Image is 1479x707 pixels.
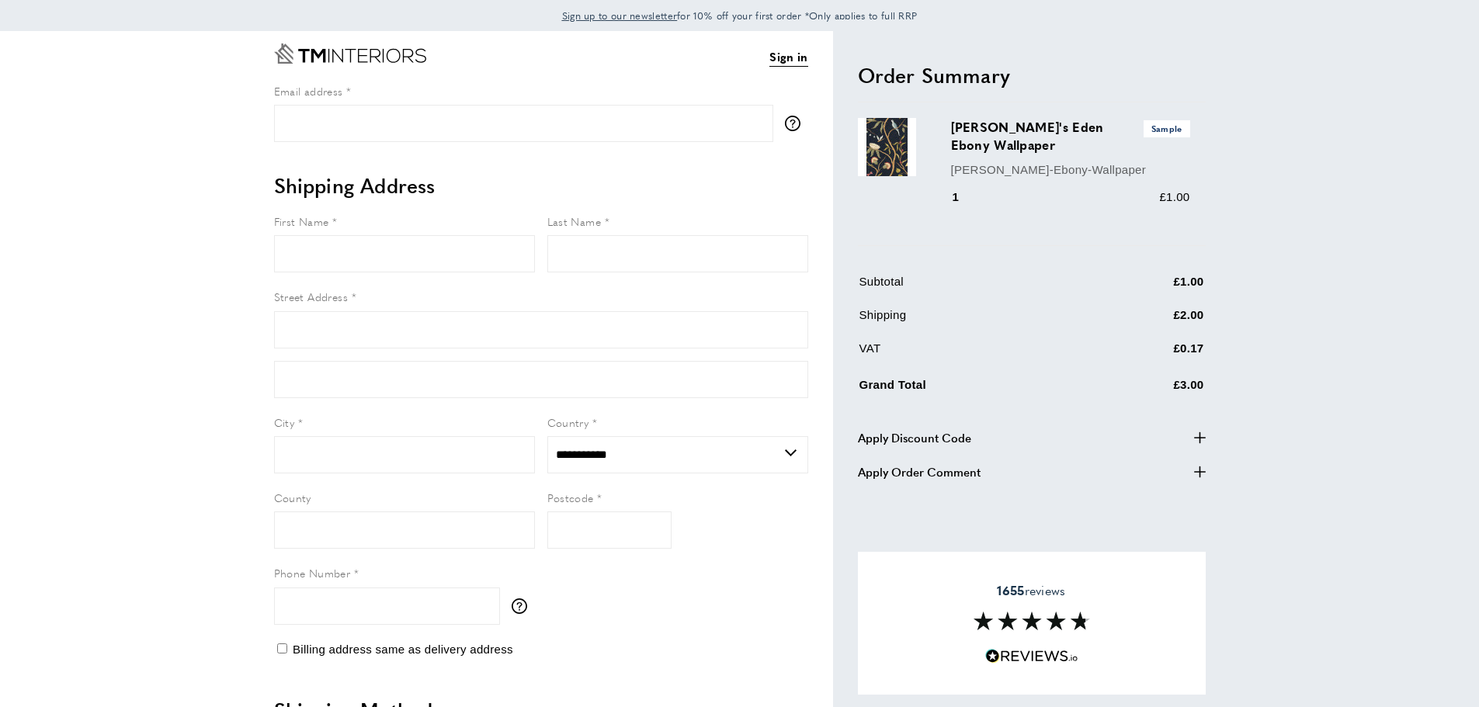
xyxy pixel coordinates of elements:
[859,272,1095,303] td: Subtotal
[858,463,981,481] span: Apply Order Comment
[974,612,1090,630] img: Reviews section
[274,83,343,99] span: Email address
[769,47,807,67] a: Sign in
[512,598,535,614] button: More information
[951,161,1190,179] p: [PERSON_NAME]-Ebony-Wallpaper
[951,188,981,206] div: 1
[858,118,916,176] img: Adam's Eden Ebony Wallpaper
[547,213,602,229] span: Last Name
[547,414,589,430] span: Country
[562,9,918,23] span: for 10% off your first order *Only applies to full RRP
[274,289,349,304] span: Street Address
[274,490,311,505] span: County
[274,565,351,581] span: Phone Number
[547,490,594,505] span: Postcode
[1144,120,1190,137] span: Sample
[1097,306,1204,336] td: £2.00
[1097,339,1204,369] td: £0.17
[274,172,808,199] h2: Shipping Address
[859,306,1095,336] td: Shipping
[859,373,1095,406] td: Grand Total
[274,213,329,229] span: First Name
[997,583,1065,598] span: reviews
[985,649,1078,664] img: Reviews.io 5 stars
[274,43,426,64] a: Go to Home page
[1097,272,1204,303] td: £1.00
[562,8,678,23] a: Sign up to our newsletter
[1159,190,1189,203] span: £1.00
[858,428,971,447] span: Apply Discount Code
[277,643,287,653] input: Billing address same as delivery address
[293,643,513,656] span: Billing address same as delivery address
[997,581,1024,599] strong: 1655
[562,9,678,23] span: Sign up to our newsletter
[859,339,1095,369] td: VAT
[858,61,1206,89] h2: Order Summary
[951,118,1190,154] h3: [PERSON_NAME]'s Eden Ebony Wallpaper
[1097,373,1204,406] td: £3.00
[785,116,808,131] button: More information
[274,414,295,430] span: City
